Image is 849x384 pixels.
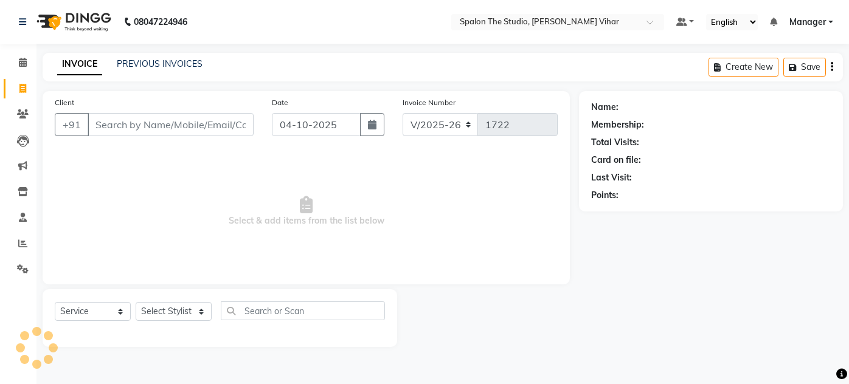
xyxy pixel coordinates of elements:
span: Manager [789,16,826,29]
div: Total Visits: [591,136,639,149]
input: Search or Scan [221,301,385,320]
label: Date [272,97,288,108]
b: 08047224946 [134,5,187,39]
button: +91 [55,113,89,136]
label: Client [55,97,74,108]
a: INVOICE [57,53,102,75]
input: Search by Name/Mobile/Email/Code [88,113,254,136]
span: Select & add items from the list below [55,151,558,272]
div: Name: [591,101,619,114]
div: Last Visit: [591,171,632,184]
button: Save [783,58,826,77]
button: Create New [709,58,778,77]
div: Membership: [591,118,644,131]
label: Invoice Number [403,97,456,108]
div: Points: [591,189,619,202]
div: Card on file: [591,154,641,166]
a: PREVIOUS INVOICES [117,58,203,69]
img: logo [31,5,114,39]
